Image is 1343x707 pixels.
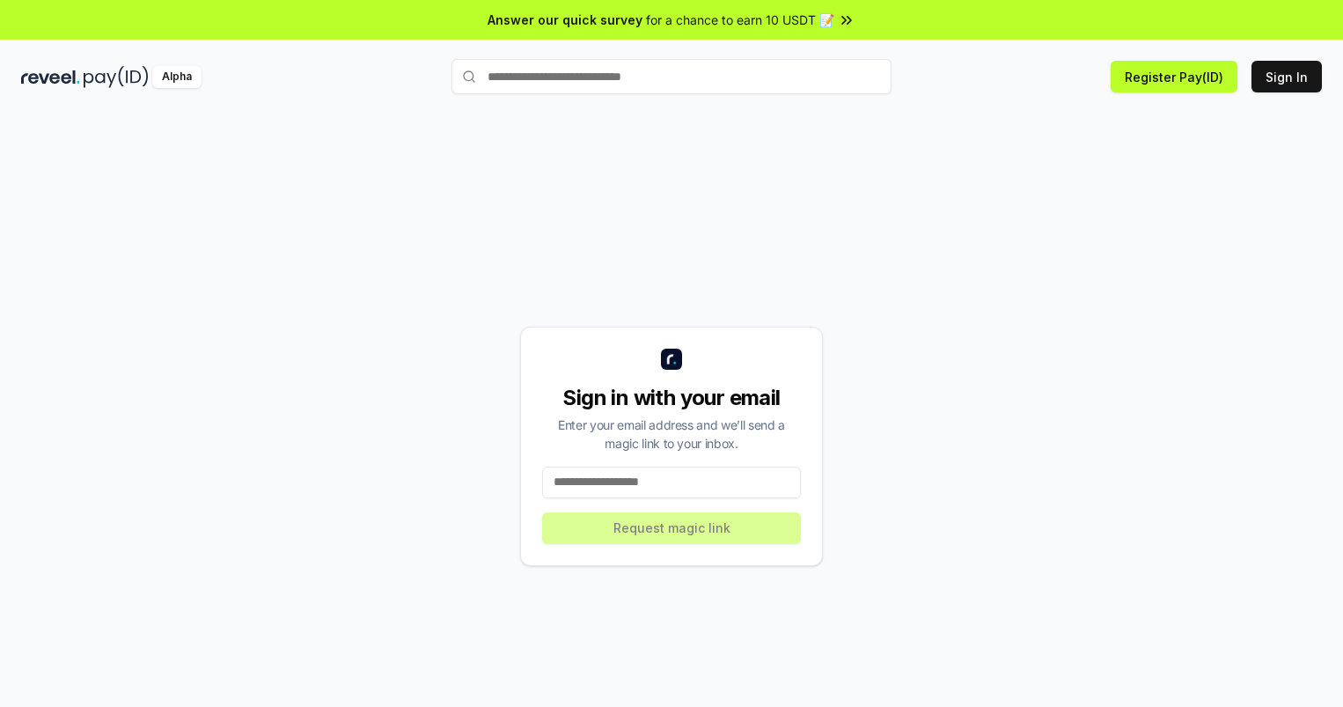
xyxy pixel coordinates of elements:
button: Register Pay(ID) [1111,61,1237,92]
div: Sign in with your email [542,384,801,412]
img: reveel_dark [21,66,80,88]
span: Answer our quick survey [488,11,642,29]
div: Alpha [152,66,202,88]
img: logo_small [661,349,682,370]
div: Enter your email address and we’ll send a magic link to your inbox. [542,416,801,453]
img: pay_id [84,66,149,88]
button: Sign In [1251,61,1322,92]
span: for a chance to earn 10 USDT 📝 [646,11,834,29]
